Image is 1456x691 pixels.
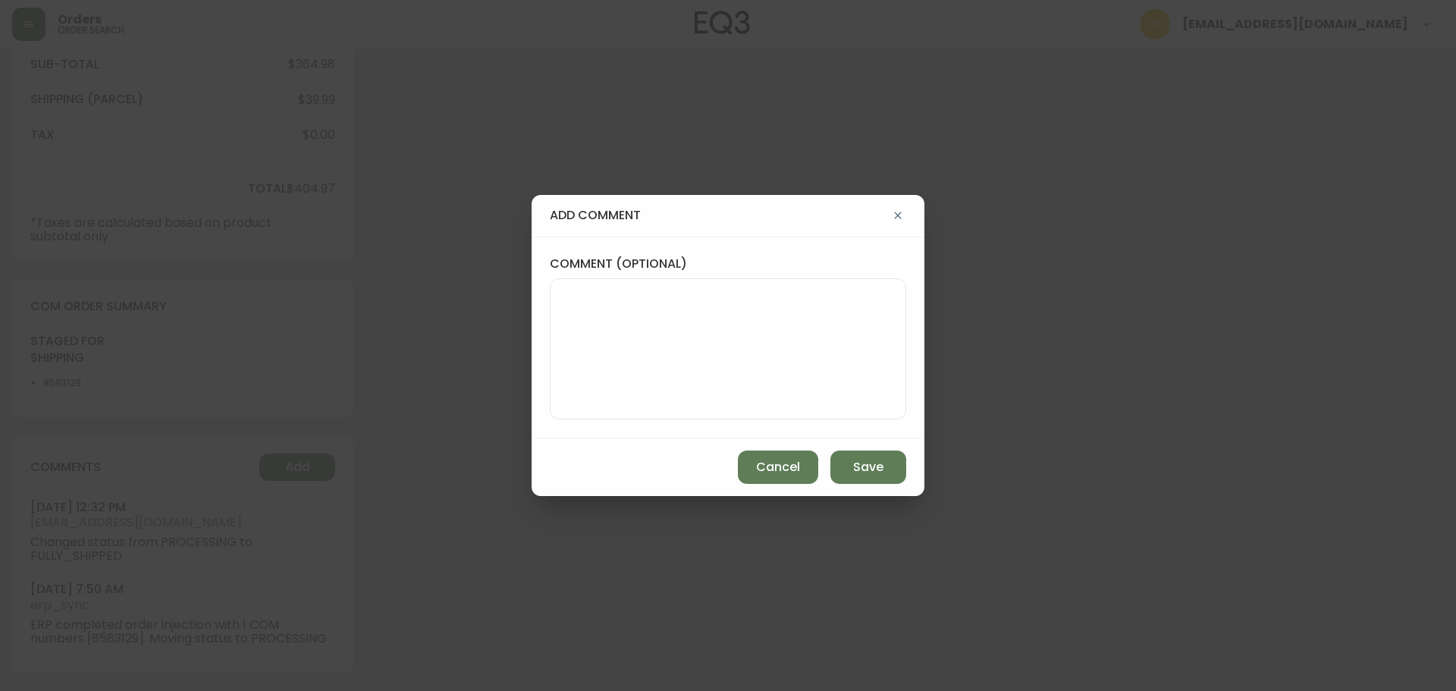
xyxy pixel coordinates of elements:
[830,451,906,484] button: Save
[550,256,906,272] label: comment (optional)
[738,451,818,484] button: Cancel
[756,459,800,476] span: Cancel
[550,207,890,224] h4: add comment
[853,459,883,476] span: Save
